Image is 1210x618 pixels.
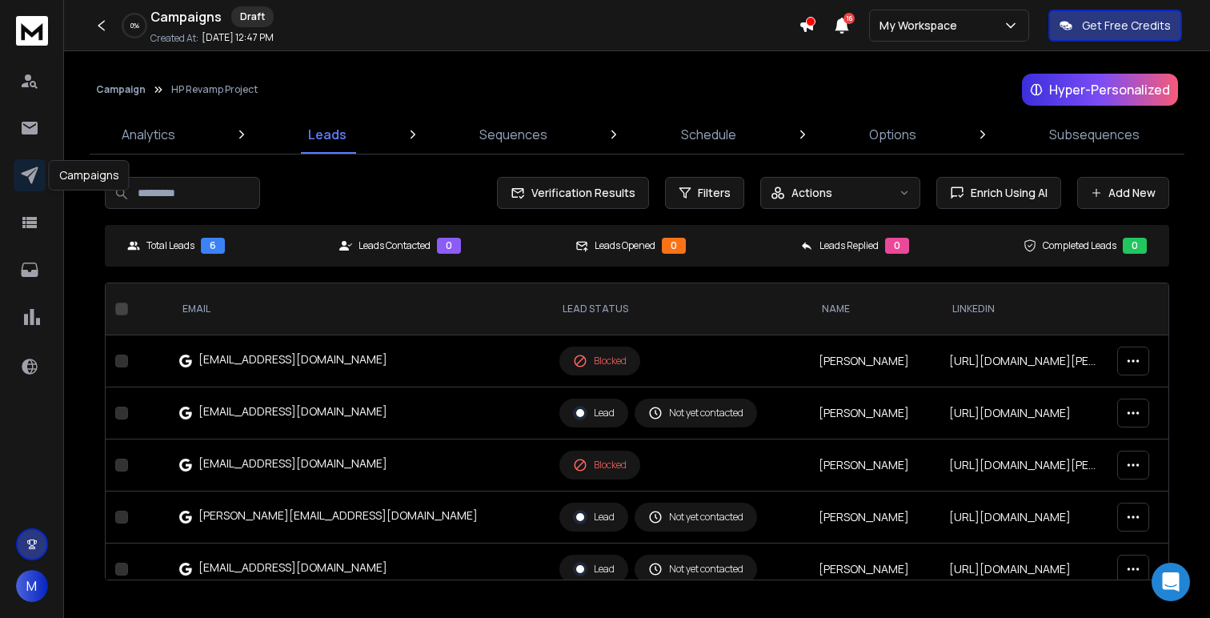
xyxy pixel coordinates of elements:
p: HP Revamp Project [171,83,258,96]
button: Get Free Credits [1048,10,1182,42]
div: 0 [437,238,461,254]
p: Options [869,125,916,144]
img: logo [16,16,48,46]
span: Enrich Using AI [964,185,1048,201]
div: Not yet contacted [648,562,743,576]
div: Campaigns [49,160,130,191]
div: [EMAIL_ADDRESS][DOMAIN_NAME] [198,351,387,367]
button: Enrich Using AI [936,177,1061,209]
button: Add New [1077,177,1169,209]
button: M [16,570,48,602]
p: Get Free Credits [1082,18,1171,34]
p: 0 % [130,21,139,30]
div: [EMAIL_ADDRESS][DOMAIN_NAME] [198,455,387,472]
div: Draft [231,6,274,27]
div: Not yet contacted [648,406,743,420]
div: Lead [573,406,615,420]
a: Subsequences [1040,115,1149,154]
div: [EMAIL_ADDRESS][DOMAIN_NAME] [198,403,387,419]
p: Schedule [681,125,736,144]
td: [URL][DOMAIN_NAME] [940,387,1107,439]
button: Verification Results [497,177,649,209]
td: [PERSON_NAME] [809,335,940,387]
div: 0 [662,238,686,254]
span: 16 [843,13,855,24]
p: Analytics [122,125,175,144]
p: Sequences [479,125,547,144]
td: [PERSON_NAME] [809,544,940,596]
div: Lead [573,510,615,524]
div: Open Intercom Messenger [1152,563,1190,601]
div: 0 [885,238,909,254]
div: Blocked [573,458,627,472]
button: Filters [665,177,744,209]
th: NAME [809,283,940,335]
div: Hyper-Personalized [1022,74,1178,106]
td: [PERSON_NAME] [809,492,940,544]
td: [URL][DOMAIN_NAME][PERSON_NAME] [940,439,1107,492]
button: Campaign [96,83,146,96]
div: 6 [201,238,225,254]
p: Created At: [150,32,198,45]
a: Sequences [470,115,557,154]
p: Leads Opened [595,239,655,252]
p: Leads [308,125,347,144]
p: Leads Contacted [359,239,431,252]
div: 0 [1123,238,1147,254]
div: [PERSON_NAME][EMAIL_ADDRESS][DOMAIN_NAME] [198,508,478,524]
p: My Workspace [879,18,964,34]
a: Schedule [671,115,746,154]
p: Subsequences [1049,125,1140,144]
th: LinkedIn [940,283,1107,335]
td: [PERSON_NAME] [809,387,940,439]
td: [URL][DOMAIN_NAME][PERSON_NAME] [940,335,1107,387]
td: [URL][DOMAIN_NAME] [940,492,1107,544]
h1: Campaigns [150,7,222,26]
div: Blocked [573,354,627,368]
td: [URL][DOMAIN_NAME] [940,544,1107,596]
a: Leads [298,115,356,154]
span: Verification Results [525,185,635,201]
p: Completed Leads [1043,239,1116,252]
div: [EMAIL_ADDRESS][DOMAIN_NAME] [198,560,387,576]
div: Not yet contacted [648,510,743,524]
div: Lead [573,562,615,576]
span: Filters [698,185,731,201]
p: Total Leads [146,239,194,252]
p: Leads Replied [819,239,879,252]
p: [DATE] 12:47 PM [202,31,274,44]
th: LEAD STATUS [550,283,809,335]
th: EMAIL [170,283,550,335]
td: [PERSON_NAME] [809,439,940,492]
a: Analytics [112,115,185,154]
a: Options [859,115,926,154]
p: Actions [791,185,832,201]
